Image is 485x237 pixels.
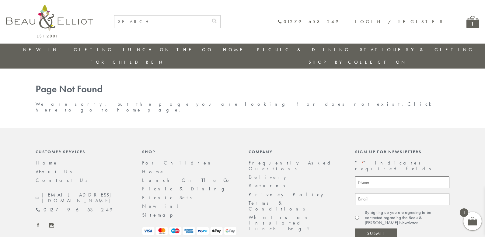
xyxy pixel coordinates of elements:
a: New in! [142,203,183,209]
a: Sitemap [142,212,181,218]
div: Customer Services [36,149,130,154]
a: Picnic & Dining [257,47,350,53]
a: Picnic Sets [142,194,196,201]
a: Terms & Conditions [249,200,309,212]
a: For Children [142,160,215,166]
a: New in! [23,47,64,53]
div: We are sorry, but the page you are looking for does not exist. [30,84,455,113]
div: Shop [142,149,236,154]
h1: Page Not Found [36,84,449,95]
input: Email [355,193,449,205]
a: 01279 653 249 [277,19,340,24]
span: 1 [460,208,468,217]
a: Delivery [249,174,289,180]
a: 01279 653 249 [36,207,112,213]
a: About Us [36,168,76,175]
div: Sign up for newsletters [355,149,449,154]
a: 1 [466,16,479,28]
a: Frequently Asked Questions [249,160,334,172]
a: Click here to go to home page. [36,101,435,113]
a: Lunch On The Go [142,177,232,183]
a: Stationery & Gifting [360,47,474,53]
div: Company [249,149,343,154]
a: Contact Us [36,177,92,183]
a: Picnic & Dining [142,186,230,192]
p: " " indicates required fields [355,160,449,172]
a: Home [142,168,165,175]
input: SEARCH [114,16,208,28]
img: payment-logos.png [142,227,236,235]
a: Privacy Policy [249,191,326,198]
img: logo [6,5,93,37]
a: Lunch On The Go [123,47,213,53]
a: Shop by collection [309,59,407,65]
a: Gifting [74,47,113,53]
label: By signing up you are agreeing to be contacted regarding the Beau & [PERSON_NAME] Newsletter. [365,210,449,226]
a: [EMAIL_ADDRESS][DOMAIN_NAME] [36,192,130,203]
a: For Children [90,59,164,65]
a: What is an Insulated Lunch bag? [249,214,315,232]
a: Login / Register [355,19,445,25]
a: Home [36,160,58,166]
a: Home [223,47,247,53]
input: Name [355,176,449,188]
a: Returns [249,182,289,189]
